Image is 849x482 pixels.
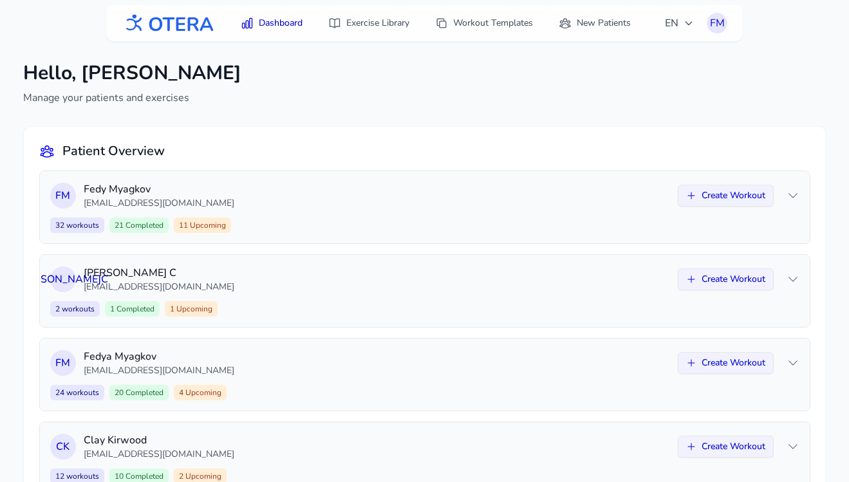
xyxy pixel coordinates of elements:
[678,352,774,374] button: Create Workout
[657,10,702,36] button: EN
[122,9,214,38] img: OTERA logo
[64,471,99,481] span: workouts
[174,304,212,314] span: Upcoming
[56,439,70,454] span: C K
[124,471,163,481] span: Completed
[50,385,104,400] span: 24
[105,301,160,317] span: 1
[321,12,417,35] a: Exercise Library
[64,387,99,398] span: workouts
[665,15,694,31] span: EN
[115,304,154,314] span: Completed
[109,385,169,400] span: 20
[50,218,104,233] span: 32
[23,62,241,85] h1: Hello, [PERSON_NAME]
[174,218,231,233] span: 11
[233,12,310,35] a: Dashboard
[23,90,241,106] p: Manage your patients and exercises
[18,272,108,287] span: [PERSON_NAME] С
[427,12,541,35] a: Workout Templates
[62,142,165,160] h2: Patient Overview
[84,349,670,364] p: Fedya Myagkov
[678,268,774,290] button: Create Workout
[174,385,227,400] span: 4
[124,220,163,230] span: Completed
[55,355,70,371] span: F M
[165,301,218,317] span: 1
[84,265,670,281] p: [PERSON_NAME] С
[84,181,670,197] p: Fedy Myagkov
[84,364,670,377] p: [EMAIL_ADDRESS][DOMAIN_NAME]
[109,218,169,233] span: 21
[84,197,670,210] p: [EMAIL_ADDRESS][DOMAIN_NAME]
[55,188,70,203] span: F M
[678,185,774,207] button: Create Workout
[551,12,639,35] a: New Patients
[84,448,670,461] p: [EMAIL_ADDRESS][DOMAIN_NAME]
[183,387,221,398] span: Upcoming
[50,301,100,317] span: 2
[84,281,670,293] p: [EMAIL_ADDRESS][DOMAIN_NAME]
[124,387,163,398] span: Completed
[84,432,670,448] p: Clay Kirwood
[64,220,99,230] span: workouts
[678,436,774,458] button: Create Workout
[188,220,226,230] span: Upcoming
[60,304,95,314] span: workouts
[183,471,221,481] span: Upcoming
[707,13,727,33] button: FM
